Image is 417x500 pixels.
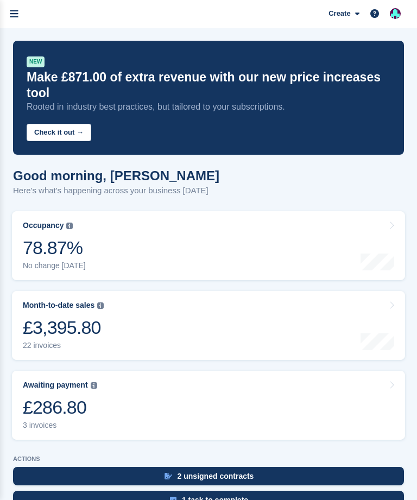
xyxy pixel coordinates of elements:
div: £3,395.80 [23,317,104,339]
button: Check it out → [27,124,91,142]
p: Here's what's happening across your business [DATE] [13,185,219,197]
div: 2 unsigned contracts [178,472,254,480]
div: 78.87% [23,237,86,259]
a: Occupancy 78.87% No change [DATE] [12,211,405,280]
p: Rooted in industry best practices, but tailored to your subscriptions. [27,101,390,113]
div: Occupancy [23,221,64,230]
div: 3 invoices [23,421,97,430]
img: icon-info-grey-7440780725fd019a000dd9b08b2336e03edf1995a4989e88bcd33f0948082b44.svg [66,223,73,229]
a: 2 unsigned contracts [13,467,404,491]
h1: Good morning, [PERSON_NAME] [13,168,219,183]
a: Month-to-date sales £3,395.80 22 invoices [12,291,405,360]
div: £286.80 [23,396,97,419]
div: Awaiting payment [23,381,88,390]
img: Simon Gardner [390,8,401,19]
div: Month-to-date sales [23,301,94,310]
a: Awaiting payment £286.80 3 invoices [12,371,405,440]
img: contract_signature_icon-13c848040528278c33f63329250d36e43548de30e8caae1d1a13099fd9432cc5.svg [165,473,172,479]
img: icon-info-grey-7440780725fd019a000dd9b08b2336e03edf1995a4989e88bcd33f0948082b44.svg [91,382,97,389]
div: 22 invoices [23,341,104,350]
p: Make £871.00 of extra revenue with our new price increases tool [27,69,390,101]
p: ACTIONS [13,455,404,463]
div: No change [DATE] [23,261,86,270]
span: Create [328,8,350,19]
div: NEW [27,56,45,67]
img: icon-info-grey-7440780725fd019a000dd9b08b2336e03edf1995a4989e88bcd33f0948082b44.svg [97,302,104,309]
